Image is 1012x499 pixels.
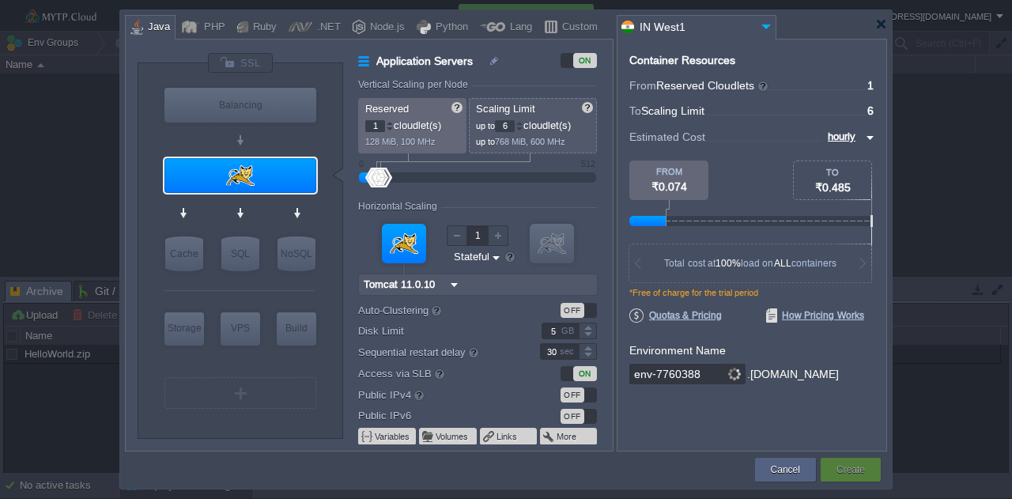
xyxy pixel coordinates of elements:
[581,159,595,168] div: 512
[359,159,364,168] div: 0
[365,115,461,132] p: cloudlet(s)
[497,430,519,443] button: Links
[476,121,495,130] span: up to
[164,88,316,123] div: Load Balancer
[771,462,800,478] button: Cancel
[431,16,468,40] div: Python
[365,137,436,146] span: 128 MiB, 100 MHz
[476,103,535,115] span: Scaling Limit
[629,288,874,308] div: *Free of charge for the trial period
[277,312,316,344] div: Build
[495,137,565,146] span: 768 MiB, 600 MHz
[312,16,341,40] div: .NET
[629,128,705,146] span: Estimated Cost
[436,430,470,443] button: Volumes
[277,312,316,346] div: Build Node
[221,312,260,344] div: VPS
[221,236,259,271] div: SQL Databases
[358,201,441,212] div: Horizontal Scaling
[358,79,472,90] div: Vertical Scaling per Node
[561,409,584,424] div: OFF
[656,79,769,92] span: Reserved Cloudlets
[573,366,597,381] div: ON
[221,236,259,271] div: SQL
[165,236,203,271] div: Cache
[358,365,519,382] label: Access via SLB
[747,364,839,385] div: .[DOMAIN_NAME]
[867,104,874,117] span: 6
[629,55,735,66] div: Container Resources
[629,79,656,92] span: From
[143,16,170,40] div: Java
[358,343,519,361] label: Sequential restart delay
[164,158,316,193] div: Application Servers
[629,104,641,117] span: To
[867,79,874,92] span: 1
[560,344,577,359] div: sec
[365,103,409,115] span: Reserved
[221,312,260,346] div: Elastic VPS
[641,104,704,117] span: Scaling Limit
[561,303,584,318] div: OFF
[199,16,225,40] div: PHP
[505,16,532,40] div: Lang
[358,386,519,403] label: Public IPv4
[557,16,598,40] div: Custom
[561,323,577,338] div: GB
[164,312,204,344] div: Storage
[358,407,519,424] label: Public IPv6
[573,53,597,68] div: ON
[164,377,316,409] div: Create New Layer
[164,312,204,346] div: Storage Containers
[476,115,591,132] p: cloudlet(s)
[836,462,865,478] button: Create
[766,308,864,323] span: How Pricing Works
[248,16,277,40] div: Ruby
[358,323,519,339] label: Disk Limit
[358,301,519,319] label: Auto-Clustering
[278,236,315,271] div: NoSQL
[794,168,871,177] div: TO
[629,167,708,176] div: FROM
[278,236,315,271] div: NoSQL Databases
[375,430,411,443] button: Variables
[561,387,584,403] div: OFF
[365,16,405,40] div: Node.js
[651,180,687,193] span: ₹0.074
[476,137,495,146] span: up to
[629,344,726,357] label: Environment Name
[164,88,316,123] div: Balancing
[815,181,851,194] span: ₹0.485
[557,430,578,443] button: More
[629,308,722,323] span: Quotas & Pricing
